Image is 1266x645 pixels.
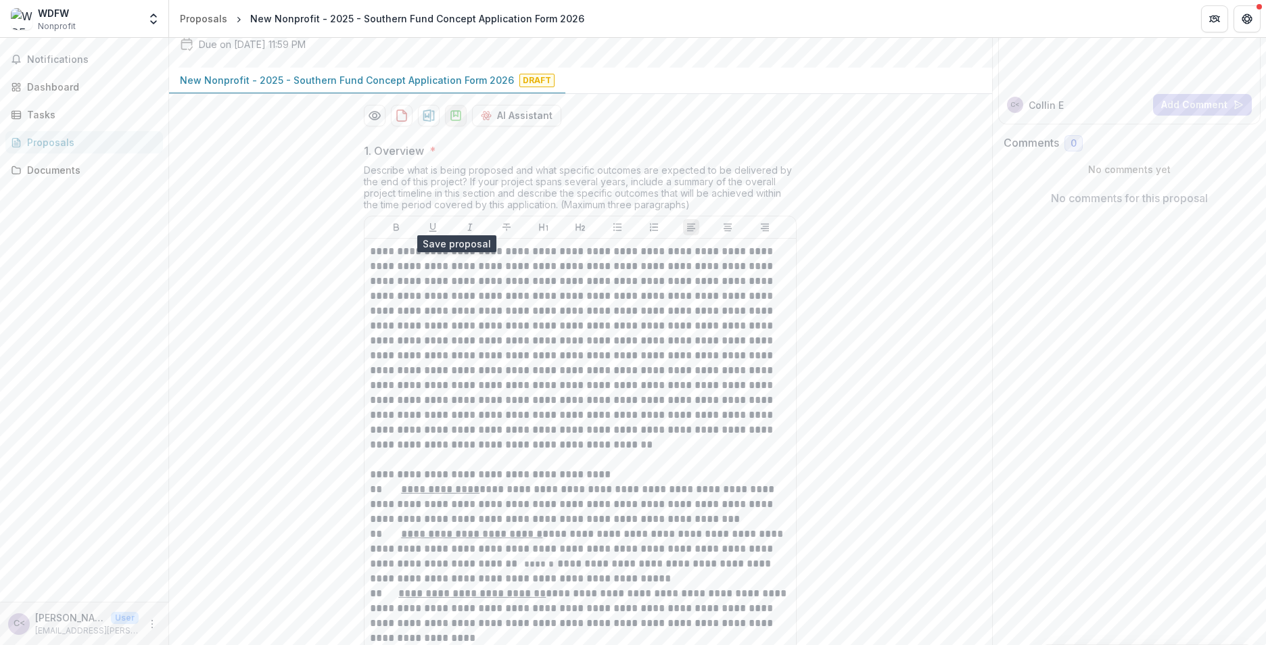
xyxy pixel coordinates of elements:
button: Notifications [5,49,163,70]
button: More [144,616,160,632]
button: Bullet List [609,219,626,235]
button: download-proposal [418,105,440,126]
button: Heading 1 [536,219,552,235]
a: Dashboard [5,76,163,98]
button: download-proposal [445,105,467,126]
button: Add Comment [1153,94,1252,116]
p: Due on [DATE] 11:59 PM [199,37,306,51]
p: New Nonprofit - 2025 - Southern Fund Concept Application Form 2026 [180,73,514,87]
span: Nonprofit [38,20,76,32]
button: download-proposal [391,105,413,126]
button: Italicize [462,219,478,235]
div: New Nonprofit - 2025 - Southern Fund Concept Application Form 2026 [250,11,584,26]
div: Describe what is being proposed and what specific outcomes are expected to be delivered by the en... [364,164,797,216]
h2: Comments [1004,137,1059,149]
div: Proposals [27,135,152,149]
p: [PERSON_NAME] <[PERSON_NAME][EMAIL_ADDRESS][PERSON_NAME][DOMAIN_NAME]> [35,611,105,625]
button: Align Left [683,219,699,235]
div: Dashboard [27,80,152,94]
a: Proposals [5,131,163,153]
p: No comments yet [1004,162,1256,176]
button: Open entity switcher [144,5,163,32]
div: Proposals [180,11,227,26]
button: Preview a32546ab-9644-411c-96d5-2b05e561a8a9-0.pdf [364,105,385,126]
p: [EMAIL_ADDRESS][PERSON_NAME][DOMAIN_NAME] [35,625,139,637]
span: 0 [1071,138,1077,149]
span: Notifications [27,54,158,66]
button: Ordered List [646,219,662,235]
p: No comments for this proposal [1051,190,1208,206]
button: Strike [498,219,515,235]
img: WDFW [11,8,32,30]
div: WDFW [38,6,76,20]
div: Collin Edwards <collin.edwards@dfw.wa.gov> [1010,101,1020,108]
button: AI Assistant [472,105,561,126]
button: Align Center [720,219,736,235]
button: Get Help [1234,5,1261,32]
button: Align Right [757,219,773,235]
nav: breadcrumb [174,9,590,28]
div: Collin Edwards <collin.edwards@dfw.wa.gov> [14,619,25,628]
button: Underline [425,219,441,235]
p: Collin E [1029,98,1064,112]
div: Documents [27,163,152,177]
a: Proposals [174,9,233,28]
div: Tasks [27,107,152,122]
a: Documents [5,159,163,181]
p: User [111,612,139,624]
span: Draft [519,74,555,87]
button: Partners [1201,5,1228,32]
a: Tasks [5,103,163,126]
button: Bold [388,219,404,235]
button: Heading 2 [572,219,588,235]
p: 1. Overview [364,143,424,159]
